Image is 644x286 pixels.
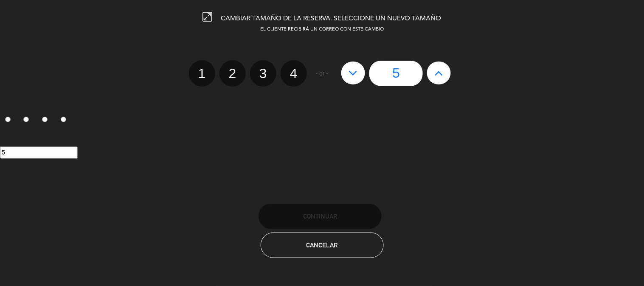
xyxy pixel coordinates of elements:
input: 4 [61,117,66,122]
label: 2 [19,113,37,128]
label: 1 [189,60,215,87]
span: EL CLIENTE RECIBIRÁ UN CORREO CON ESTE CAMBIO [260,27,384,32]
button: Cancelar [261,233,384,258]
input: 1 [5,117,11,122]
input: 2 [23,117,29,122]
label: 3 [250,60,276,87]
span: Cancelar [307,241,338,249]
span: Continuar [303,213,337,220]
label: 4 [56,113,74,128]
button: Continuar [259,204,382,229]
span: - or - [316,69,329,79]
span: CAMBIAR TAMAÑO DE LA RESERVA. SELECCIONE UN NUEVO TAMAÑO [221,15,442,22]
input: 3 [42,117,48,122]
label: 4 [281,60,307,87]
label: 2 [219,60,246,87]
label: 3 [37,113,56,128]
